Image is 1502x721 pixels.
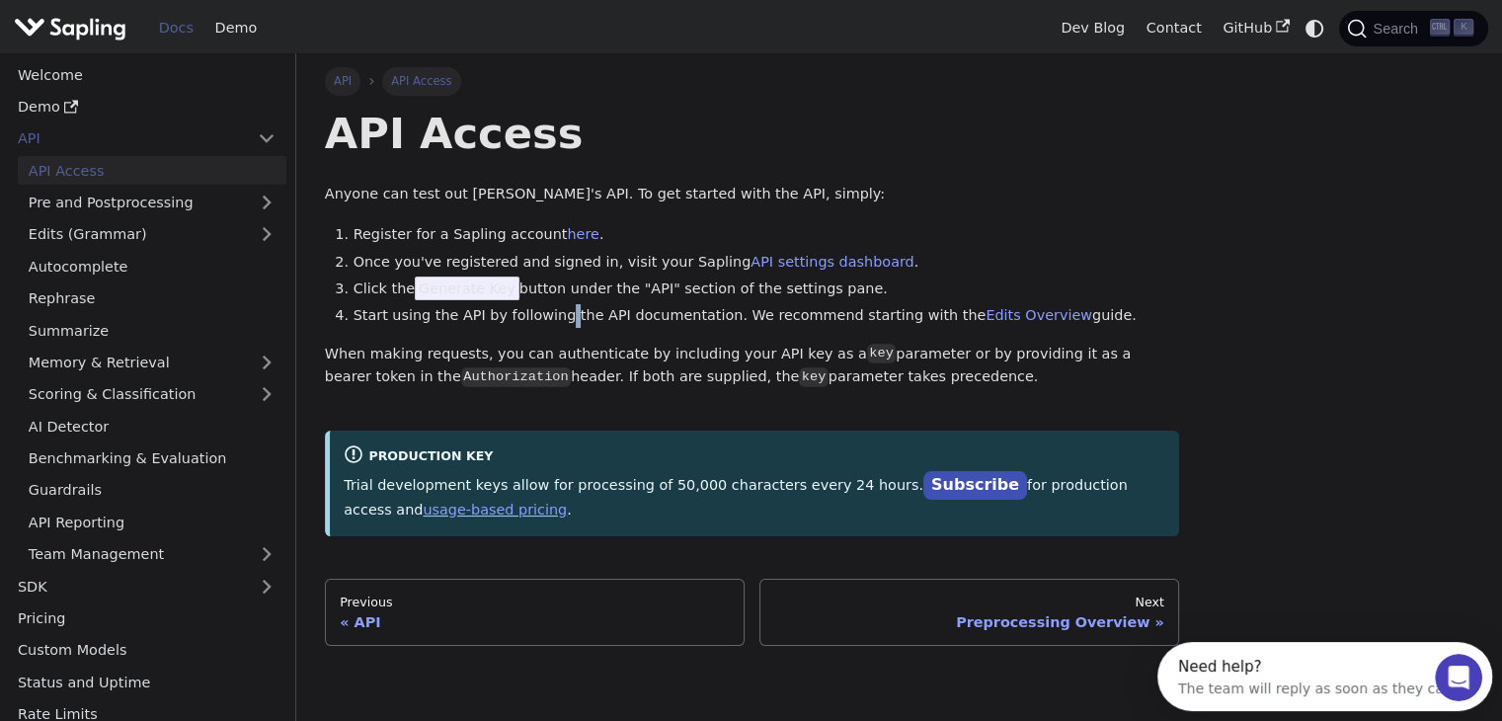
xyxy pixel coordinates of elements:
[923,471,1027,500] a: Subscribe
[7,60,286,89] a: Welcome
[325,67,361,95] a: API
[325,579,1179,646] nav: Docs pages
[7,572,247,601] a: SDK
[751,254,913,270] a: API settings dashboard
[204,13,268,43] a: Demo
[21,33,295,53] div: The team will reply as soon as they can
[567,226,598,242] a: here
[18,380,286,409] a: Scoring & Classification
[344,472,1165,521] p: Trial development keys allow for processing of 50,000 characters every 24 hours. for production a...
[382,67,461,95] span: API Access
[1454,19,1473,37] kbd: K
[354,304,1180,328] li: Start using the API by following the API documentation. We recommend starting with the guide.
[423,502,567,518] a: usage-based pricing
[14,14,133,42] a: Sapling.ai
[1157,642,1492,711] iframe: Intercom live chat discovery launcher
[325,107,1179,160] h1: API Access
[18,476,286,505] a: Guardrails
[774,613,1164,631] div: Preprocessing Overview
[325,183,1179,206] p: Anyone can test out [PERSON_NAME]'s API. To get started with the API, simply:
[18,284,286,313] a: Rephrase
[18,349,286,377] a: Memory & Retrieval
[325,343,1179,390] p: When making requests, you can authenticate by including your API key as a parameter or by providi...
[1367,21,1430,37] span: Search
[21,17,295,33] div: Need help?
[344,444,1165,468] div: Production Key
[1339,11,1487,46] button: Search (Ctrl+K)
[325,579,745,646] a: PreviousAPI
[7,604,286,633] a: Pricing
[986,307,1092,323] a: Edits Overview
[354,223,1180,247] li: Register for a Sapling account .
[148,13,204,43] a: Docs
[18,444,286,473] a: Benchmarking & Evaluation
[759,579,1179,646] a: NextPreprocessing Overview
[18,540,286,569] a: Team Management
[7,124,247,153] a: API
[18,508,286,536] a: API Reporting
[1435,654,1482,701] iframe: Intercom live chat
[774,595,1164,610] div: Next
[18,156,286,185] a: API Access
[340,595,730,610] div: Previous
[247,572,286,601] button: Expand sidebar category 'SDK'
[354,251,1180,275] li: Once you've registered and signed in, visit your Sapling .
[18,316,286,345] a: Summarize
[7,668,286,696] a: Status and Uptime
[1050,13,1135,43] a: Dev Blog
[18,189,286,217] a: Pre and Postprocessing
[18,412,286,441] a: AI Detector
[461,367,571,387] code: Authorization
[247,124,286,153] button: Collapse sidebar category 'API'
[1212,13,1300,43] a: GitHub
[7,93,286,121] a: Demo
[867,344,896,363] code: key
[1136,13,1213,43] a: Contact
[334,74,352,88] span: API
[415,277,519,300] span: Generate Key
[14,14,126,42] img: Sapling.ai
[18,220,286,249] a: Edits (Grammar)
[354,278,1180,301] li: Click the button under the "API" section of the settings pane.
[1301,14,1329,42] button: Switch between dark and light mode (currently system mode)
[8,8,354,62] div: Open Intercom Messenger
[7,636,286,665] a: Custom Models
[799,367,828,387] code: key
[340,613,730,631] div: API
[325,67,1179,95] nav: Breadcrumbs
[18,252,286,280] a: Autocomplete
